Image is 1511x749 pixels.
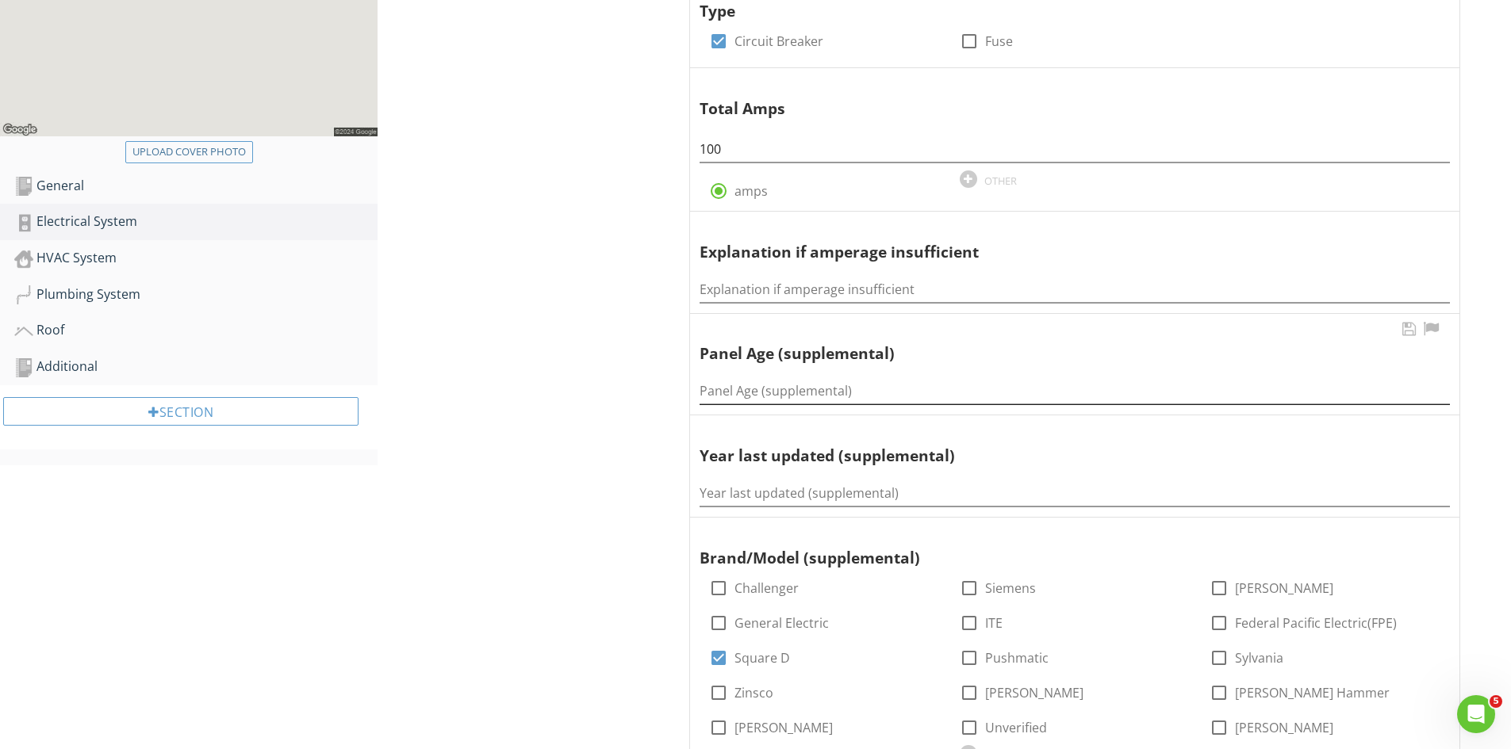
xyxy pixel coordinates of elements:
[984,174,1017,187] div: OTHER
[734,33,823,49] label: Circuit Breaker
[125,141,253,163] button: Upload cover photo
[1490,695,1502,708] span: 5
[700,320,1412,366] div: Panel Age (supplemental)
[700,277,1450,303] input: Explanation if amperage insufficient
[700,136,1450,162] input: #
[700,218,1412,264] div: Explanation if amperage insufficient
[985,685,1083,701] label: [PERSON_NAME]
[700,480,1450,506] input: Year last updated (supplemental)
[700,524,1412,570] div: Brand/Model (supplemental)
[1235,720,1333,736] label: [PERSON_NAME]
[734,183,768,199] label: amps
[14,248,378,269] div: HVAC System
[14,212,378,232] div: Electrical System
[1235,580,1333,596] label: [PERSON_NAME]
[734,650,790,666] label: Square D
[985,615,1003,631] label: ITE
[132,144,246,160] div: Upload cover photo
[985,650,1049,666] label: Pushmatic
[14,285,378,305] div: Plumbing System
[734,685,773,701] label: Zinsco
[3,397,359,426] div: Section
[734,615,829,631] label: General Electric
[1457,695,1495,733] iframe: Intercom live chat
[734,580,799,596] label: Challenger
[1235,615,1397,631] label: Federal Pacific Electric(FPE)
[734,720,833,736] label: [PERSON_NAME]
[700,75,1412,120] div: Total Amps
[985,720,1047,736] label: Unverified
[1235,685,1390,701] label: [PERSON_NAME] Hammer
[985,580,1036,596] label: Siemens
[985,33,1013,49] label: Fuse
[14,320,378,341] div: Roof
[14,357,378,377] div: Additional
[1235,650,1283,666] label: Sylvania
[700,422,1412,468] div: Year last updated (supplemental)
[14,176,378,197] div: General
[700,378,1450,404] input: Panel Age (supplemental)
